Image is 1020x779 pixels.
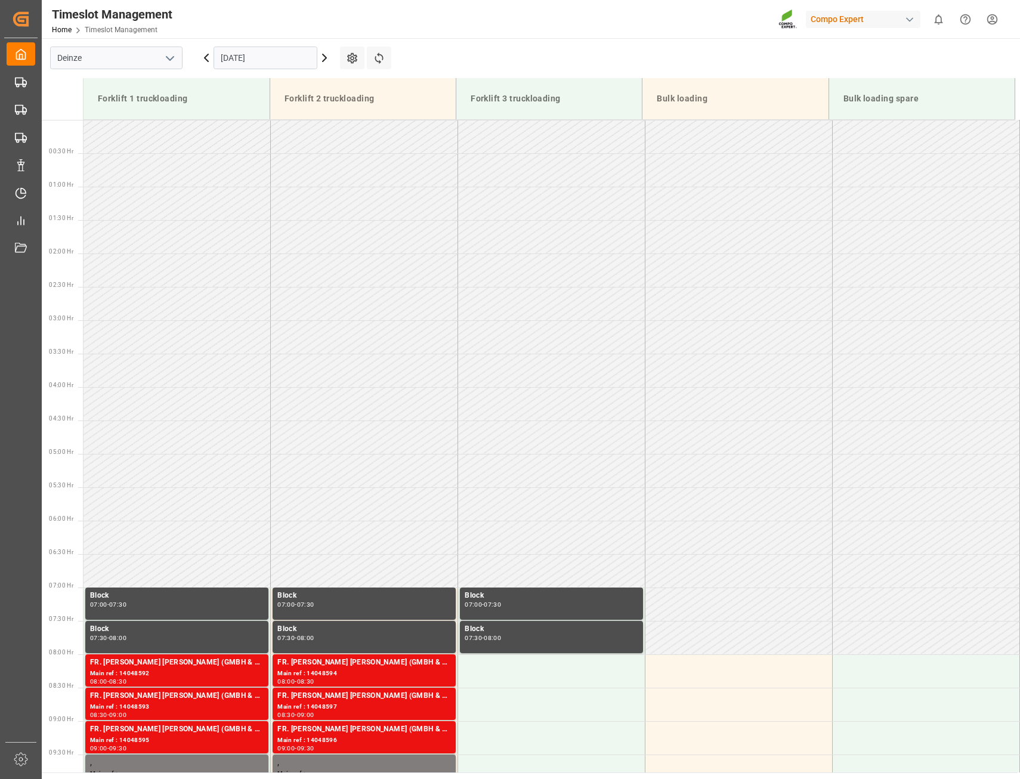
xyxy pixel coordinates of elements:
[297,712,314,718] div: 09:00
[107,635,109,641] div: -
[214,47,317,69] input: DD.MM.YYYY
[90,590,264,602] div: Block
[107,679,109,684] div: -
[277,635,295,641] div: 07:30
[49,181,73,188] span: 01:00 Hr
[49,482,73,489] span: 05:30 Hr
[49,282,73,288] span: 02:30 Hr
[277,702,451,712] div: Main ref : 14048597
[90,635,107,641] div: 07:30
[90,623,264,635] div: Block
[952,6,979,33] button: Help Center
[107,746,109,751] div: -
[49,382,73,388] span: 04:00 Hr
[465,602,482,607] div: 07:00
[109,712,126,718] div: 09:00
[109,746,126,751] div: 09:30
[277,590,451,602] div: Block
[49,616,73,622] span: 07:30 Hr
[109,635,126,641] div: 08:00
[277,669,451,679] div: Main ref : 14048594
[806,11,920,28] div: Compo Expert
[806,8,925,30] button: Compo Expert
[277,602,295,607] div: 07:00
[90,602,107,607] div: 07:00
[465,590,638,602] div: Block
[90,702,264,712] div: Main ref : 14048593
[277,623,451,635] div: Block
[297,679,314,684] div: 08:30
[49,716,73,722] span: 09:00 Hr
[277,769,451,779] div: Main ref : .
[297,635,314,641] div: 08:00
[277,735,451,746] div: Main ref : 14048596
[295,602,296,607] div: -
[277,657,451,669] div: FR. [PERSON_NAME] [PERSON_NAME] (GMBH & CO.) KG, COMPO EXPERT Benelux N.V.
[90,769,264,779] div: Main ref : .
[49,348,73,355] span: 03:30 Hr
[160,49,178,67] button: open menu
[90,690,264,702] div: FR. [PERSON_NAME] [PERSON_NAME] (GMBH & CO.) KG, COMPO EXPERT Benelux N.V.
[90,735,264,746] div: Main ref : 14048595
[49,549,73,555] span: 06:30 Hr
[90,757,264,769] div: ,
[49,449,73,455] span: 05:00 Hr
[50,47,183,69] input: Type to search/select
[52,5,172,23] div: Timeslot Management
[90,679,107,684] div: 08:00
[90,712,107,718] div: 08:30
[90,669,264,679] div: Main ref : 14048592
[277,712,295,718] div: 08:30
[49,749,73,756] span: 09:30 Hr
[295,679,296,684] div: -
[90,724,264,735] div: FR. [PERSON_NAME] [PERSON_NAME] (GMBH & CO.) KG, COMPO EXPERT Benelux N.V.
[465,635,482,641] div: 07:30
[49,215,73,221] span: 01:30 Hr
[482,635,484,641] div: -
[49,682,73,689] span: 08:30 Hr
[465,623,638,635] div: Block
[277,724,451,735] div: FR. [PERSON_NAME] [PERSON_NAME] (GMBH & CO.) KG, COMPO EXPERT Benelux N.V.
[109,679,126,684] div: 08:30
[839,88,1005,110] div: Bulk loading spare
[277,757,451,769] div: ,
[277,690,451,702] div: FR. [PERSON_NAME] [PERSON_NAME] (GMBH & CO.) KG, COMPO EXPERT Benelux N.V.
[90,746,107,751] div: 09:00
[49,248,73,255] span: 02:00 Hr
[107,712,109,718] div: -
[297,746,314,751] div: 09:30
[280,88,446,110] div: Forklift 2 truckloading
[925,6,952,33] button: show 0 new notifications
[295,635,296,641] div: -
[90,657,264,669] div: FR. [PERSON_NAME] [PERSON_NAME] (GMBH & CO.) KG, COMPO EXPERT Benelux N.V.
[652,88,818,110] div: Bulk loading
[482,602,484,607] div: -
[93,88,260,110] div: Forklift 1 truckloading
[109,602,126,607] div: 07:30
[778,9,798,30] img: Screenshot%202023-09-29%20at%2010.02.21.png_1712312052.png
[277,746,295,751] div: 09:00
[52,26,72,34] a: Home
[484,635,501,641] div: 08:00
[49,515,73,522] span: 06:00 Hr
[297,602,314,607] div: 07:30
[49,582,73,589] span: 07:00 Hr
[295,746,296,751] div: -
[107,602,109,607] div: -
[49,649,73,656] span: 08:00 Hr
[295,712,296,718] div: -
[277,679,295,684] div: 08:00
[466,88,632,110] div: Forklift 3 truckloading
[49,148,73,154] span: 00:30 Hr
[49,315,73,322] span: 03:00 Hr
[49,415,73,422] span: 04:30 Hr
[484,602,501,607] div: 07:30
